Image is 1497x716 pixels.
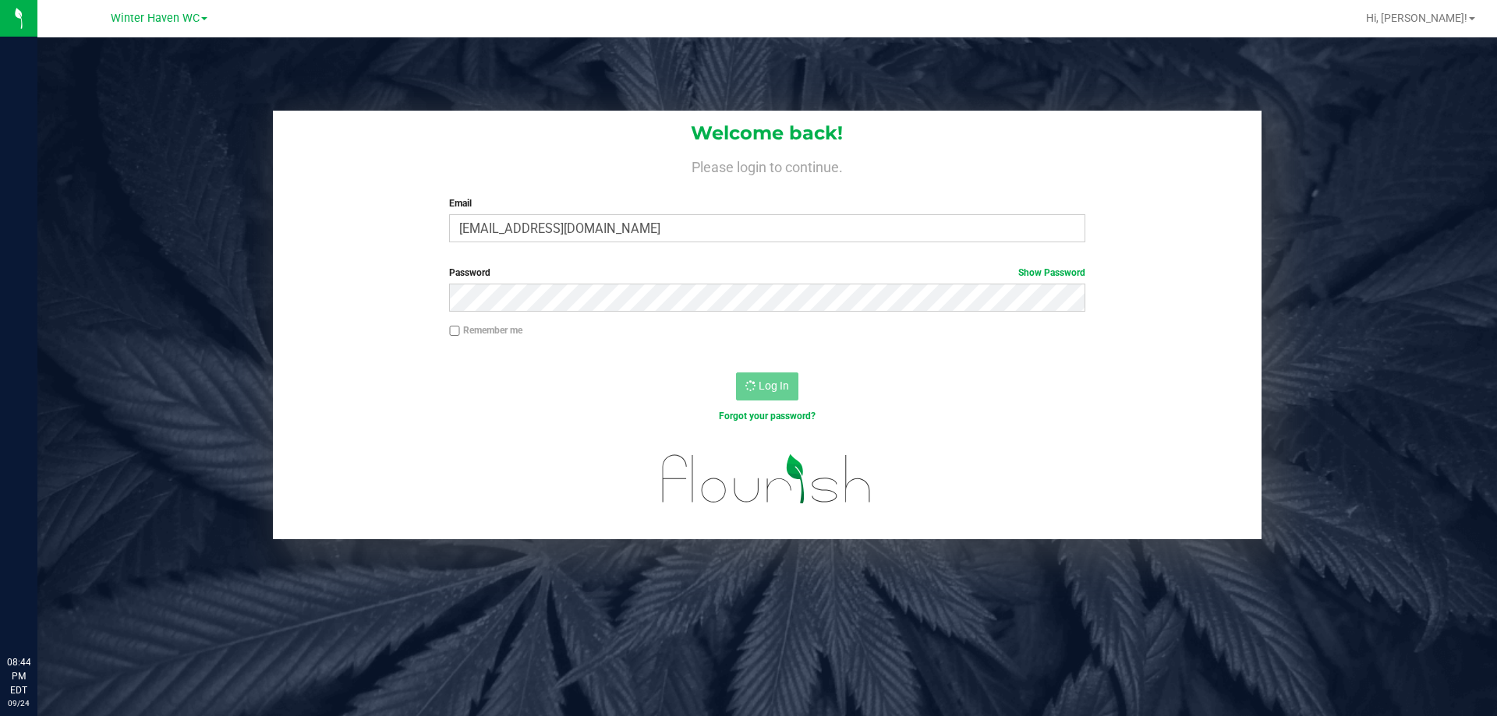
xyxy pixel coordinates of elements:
[273,123,1262,143] h1: Welcome back!
[643,439,890,519] img: flourish_logo.svg
[449,196,1085,210] label: Email
[759,379,789,392] span: Log In
[7,697,30,709] p: 09/24
[273,156,1262,175] h4: Please login to continue.
[1018,267,1085,278] a: Show Password
[719,411,816,421] a: Forgot your password?
[7,655,30,697] p: 08:44 PM EDT
[449,323,522,337] label: Remember me
[449,267,490,278] span: Password
[1366,12,1467,24] span: Hi, [PERSON_NAME]!
[449,326,460,337] input: Remember me
[736,372,798,400] button: Log In
[111,12,200,25] span: Winter Haven WC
